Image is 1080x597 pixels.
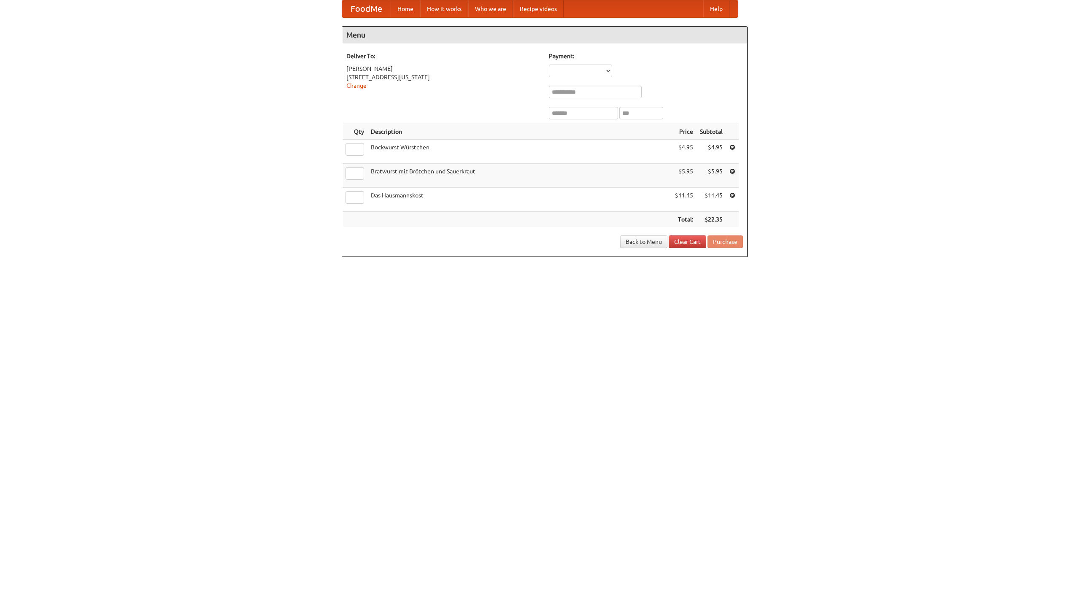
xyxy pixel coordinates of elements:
[620,235,667,248] a: Back to Menu
[697,140,726,164] td: $4.95
[367,124,672,140] th: Description
[342,27,747,43] h4: Menu
[707,235,743,248] button: Purchase
[420,0,468,17] a: How it works
[342,124,367,140] th: Qty
[549,52,743,60] h5: Payment:
[697,124,726,140] th: Subtotal
[672,140,697,164] td: $4.95
[342,0,391,17] a: FoodMe
[672,212,697,227] th: Total:
[672,164,697,188] td: $5.95
[669,235,706,248] a: Clear Cart
[703,0,729,17] a: Help
[346,52,540,60] h5: Deliver To:
[672,124,697,140] th: Price
[367,188,672,212] td: Das Hausmannskost
[697,188,726,212] td: $11.45
[697,164,726,188] td: $5.95
[697,212,726,227] th: $22.35
[391,0,420,17] a: Home
[468,0,513,17] a: Who we are
[367,140,672,164] td: Bockwurst Würstchen
[513,0,564,17] a: Recipe videos
[672,188,697,212] td: $11.45
[346,65,540,73] div: [PERSON_NAME]
[346,82,367,89] a: Change
[367,164,672,188] td: Bratwurst mit Brötchen und Sauerkraut
[346,73,540,81] div: [STREET_ADDRESS][US_STATE]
